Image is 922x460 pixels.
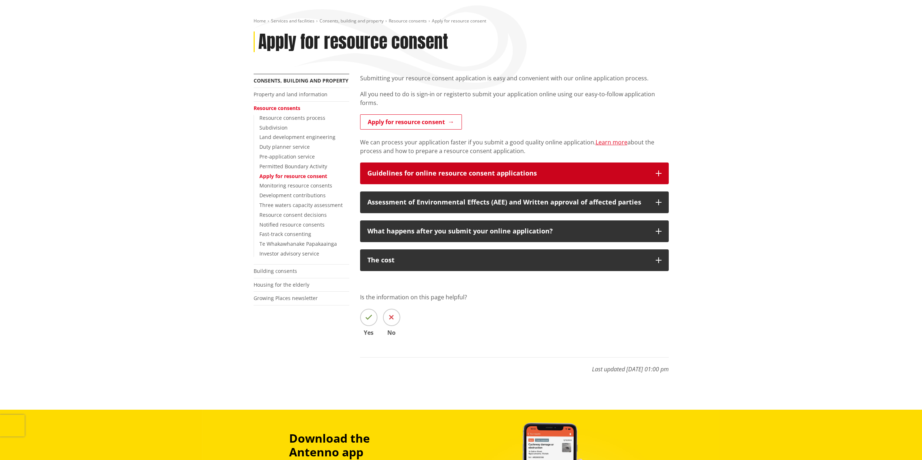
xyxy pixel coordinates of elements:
h1: Apply for resource consent [258,31,448,52]
a: Three waters capacity assessment [259,202,343,208]
a: Resource consent decisions [259,211,327,218]
a: Subdivision [259,124,288,131]
a: Housing for the elderly [254,281,309,288]
a: Notified resource consents [259,221,325,228]
a: Monitoring resource consents [259,182,332,189]
span: No [383,330,400,335]
span: All you need to do is sign-in or register [360,90,465,98]
p: to submit your application online using our easy-to-follow application forms. [360,90,669,107]
div: The cost [367,257,648,264]
p: We can process your application faster if you submit a good quality online application. about the... [360,138,669,155]
a: Permitted Boundary Activity [259,163,327,170]
a: Resource consents [254,105,300,111]
div: Assessment of Environmental Effects (AEE) and Written approval of affected parties [367,199,648,206]
a: Consents, building and property [320,18,384,24]
a: Land development engineering [259,134,335,140]
button: Assessment of Environmental Effects (AEE) and Written approval of affected parties [360,191,669,213]
span: Apply for resource consent [432,18,486,24]
a: Learn more [596,138,627,146]
a: Pre-application service [259,153,315,160]
a: Home [254,18,266,24]
nav: breadcrumb [254,18,669,24]
button: What happens after you submit your online application? [360,220,669,242]
a: Property and land information [254,91,328,98]
a: Te Whakawhanake Papakaainga [259,240,337,247]
h3: Download the Antenno app [289,431,420,459]
span: Submitting your resource consent application is easy and convenient with our online application p... [360,74,648,82]
button: Guidelines for online resource consent applications [360,163,669,184]
a: Apply for resource consent [259,173,327,180]
span: Yes [360,330,377,335]
a: Services and facilities [271,18,314,24]
div: Guidelines for online resource consent applications [367,170,648,177]
a: Resource consents process [259,114,325,121]
a: Resource consents [389,18,427,24]
p: Last updated [DATE] 01:00 pm [360,357,669,374]
a: Growing Places newsletter [254,295,318,301]
a: Building consents [254,267,297,274]
button: The cost [360,249,669,271]
p: Is the information on this page helpful? [360,293,669,301]
a: Fast-track consenting [259,231,311,237]
div: What happens after you submit your online application? [367,228,648,235]
a: Duty planner service [259,143,310,150]
a: Investor advisory service [259,250,319,257]
a: Apply for resource consent [360,114,462,130]
a: Consents, building and property [254,77,349,84]
a: Development contributions [259,192,326,199]
iframe: Messenger Launcher [889,430,915,456]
